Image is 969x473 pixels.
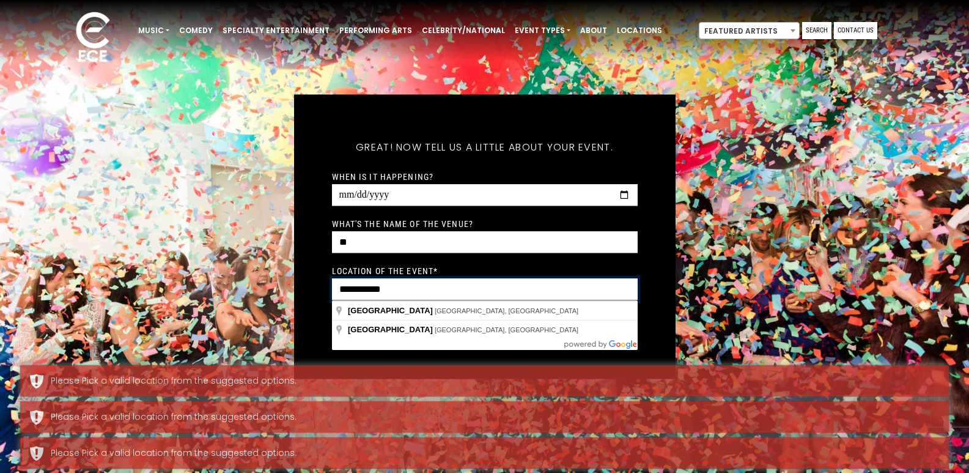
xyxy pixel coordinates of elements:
[332,265,438,276] label: Location of the event
[802,22,831,39] a: Search
[51,411,940,423] div: Please Pick a valid location from the suggested options.
[435,307,578,315] span: [GEOGRAPHIC_DATA], [GEOGRAPHIC_DATA]
[51,447,940,460] div: Please Pick a valid location from the suggested options.
[51,374,940,387] div: Please Pick a valid location from the suggested options.
[699,22,800,39] span: Featured Artists
[334,20,417,41] a: Performing Arts
[348,325,433,334] span: [GEOGRAPHIC_DATA]
[510,20,575,41] a: Event Types
[834,22,877,39] a: Contact Us
[133,20,174,41] a: Music
[348,306,433,315] span: [GEOGRAPHIC_DATA]
[218,20,334,41] a: Specialty Entertainment
[62,9,123,68] img: ece_new_logo_whitev2-1.png
[332,218,473,229] label: What's the name of the venue?
[417,20,510,41] a: Celebrity/National
[575,20,612,41] a: About
[435,326,578,333] span: [GEOGRAPHIC_DATA], [GEOGRAPHIC_DATA]
[332,171,434,182] label: When is it happening?
[332,125,638,169] h5: Great! Now tell us a little about your event.
[174,20,218,41] a: Comedy
[699,23,799,40] span: Featured Artists
[612,20,667,41] a: Locations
